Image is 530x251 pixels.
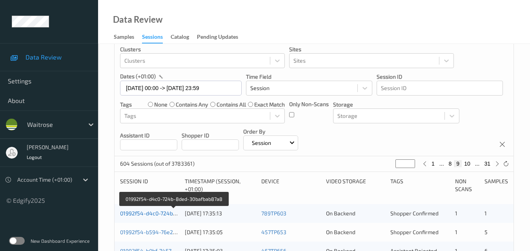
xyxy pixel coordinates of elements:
[171,32,197,43] a: Catalog
[217,101,246,108] label: contains all
[484,229,488,235] span: 5
[289,100,329,108] p: Only Non-Scans
[182,132,239,139] p: Shopper ID
[326,209,385,217] div: On Backend
[114,33,134,43] div: Samples
[326,177,385,193] div: Video Storage
[254,101,285,108] label: exact match
[120,72,156,80] p: dates (+01:00)
[473,160,482,167] button: ...
[390,229,439,235] span: Shopper Confirmed
[120,177,179,193] div: Session ID
[482,160,493,167] button: 31
[185,228,256,236] div: [DATE] 17:35:05
[484,177,508,193] div: Samples
[185,209,256,217] div: [DATE] 17:35:13
[171,33,189,43] div: Catalog
[437,160,446,167] button: ...
[333,101,459,108] p: Storage
[243,128,298,135] p: Order By
[120,160,195,168] p: 604 Sessions (out of 3783361)
[120,210,228,217] a: 01992f54-d4c0-724b-8ded-30bafbab87a8
[261,177,321,193] div: Device
[142,33,163,43] div: Sessions
[197,32,246,43] a: Pending Updates
[120,132,177,139] p: Assistant ID
[377,73,503,81] p: Session ID
[390,210,439,217] span: Shopper Confirmed
[455,229,457,235] span: 1
[154,101,168,108] label: none
[261,210,286,217] a: 789TP603
[326,228,385,236] div: On Backend
[261,229,286,235] a: 457TP653
[454,160,462,167] button: 9
[120,45,285,53] p: Clusters
[484,210,487,217] span: 1
[455,177,479,193] div: Non Scans
[197,33,238,43] div: Pending Updates
[120,229,226,235] a: 01992f54-b594-76e2-a2a4-3efcce79769d
[142,32,171,43] a: Sessions
[446,160,454,167] button: 8
[429,160,437,167] button: 1
[289,45,454,53] p: Sites
[113,16,162,23] div: Data Review
[120,101,132,108] p: Tags
[176,101,208,108] label: contains any
[462,160,473,167] button: 10
[185,177,256,193] div: Timestamp (Session, +01:00)
[114,32,142,43] a: Samples
[246,73,372,81] p: Time Field
[390,177,450,193] div: Tags
[249,139,274,147] p: Session
[455,210,457,217] span: 1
